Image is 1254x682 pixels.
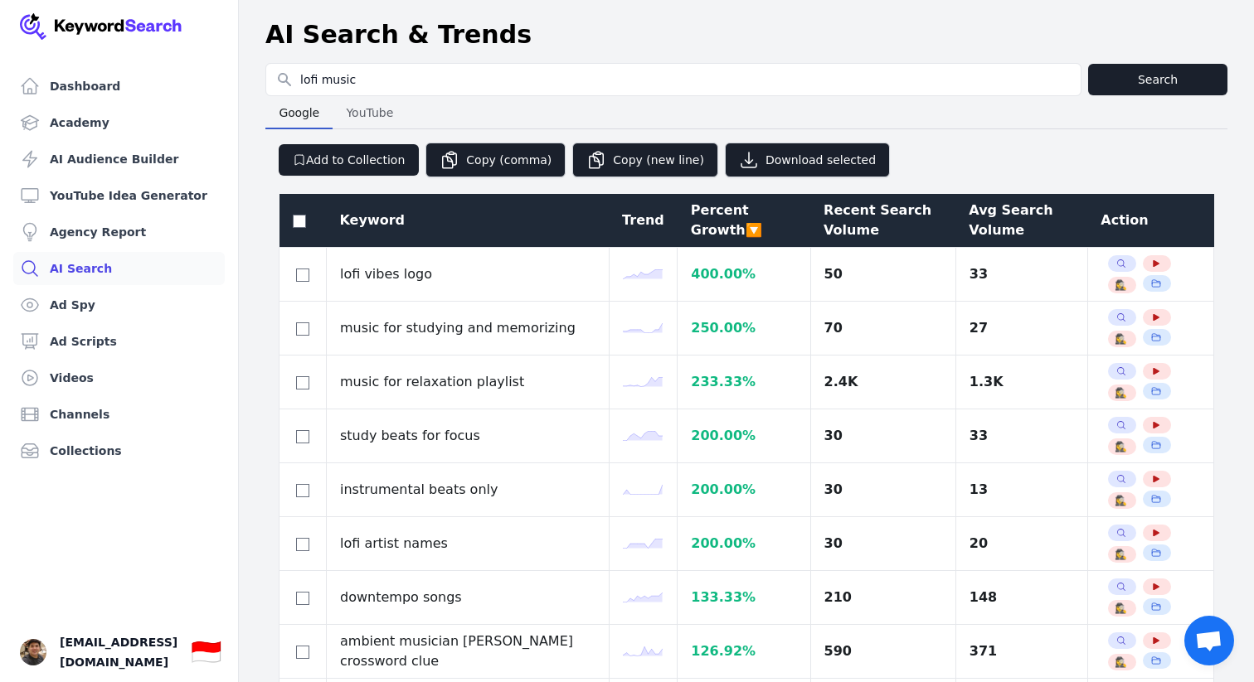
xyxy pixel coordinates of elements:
span: 🕵️‍♀️ [1115,278,1127,292]
div: 200.00 % [691,480,796,500]
button: Copy (comma) [425,143,566,177]
td: lofi artist names [327,517,610,571]
div: 30 [824,534,942,554]
a: Ad Scripts [13,325,225,358]
button: 🕵️‍♀️ [1115,602,1128,615]
td: music for relaxation playlist [327,356,610,409]
div: 20 [970,534,1074,554]
div: 13 [970,480,1074,500]
div: 1.3K [970,372,1074,392]
button: 🕵️‍♀️ [1115,655,1128,669]
a: Videos [13,361,225,394]
span: [EMAIL_ADDRESS][DOMAIN_NAME] [60,632,177,672]
a: Dashboard [13,70,225,103]
div: Avg Search Volume [969,201,1074,240]
span: 🕵️‍♀️ [1115,440,1127,453]
div: 200.00 % [691,534,796,554]
div: Recent Search Volume [824,201,942,240]
div: 148 [970,588,1074,607]
button: 🕵️‍♀️ [1115,278,1128,292]
td: study beats for focus [327,409,610,463]
td: ambient musician [PERSON_NAME] crossword clue [327,625,610,679]
div: 33 [970,264,1074,284]
div: 🇮🇩 [191,637,221,667]
td: lofi vibes logo [327,248,610,302]
a: AI Search [13,252,225,285]
a: YouTube Idea Generator [13,179,225,212]
button: 🇮🇩 [191,636,221,669]
div: 2.4K [824,372,942,392]
a: Collections [13,434,225,467]
div: Trend [622,210,664,230]
span: 🕵️‍♀️ [1115,332,1127,346]
div: 126.92 % [691,641,796,661]
div: 400.00 % [691,264,796,284]
div: 590 [824,641,942,661]
h1: AI Search & Trends [265,20,532,50]
td: instrumental beats only [327,463,610,517]
button: Search [1088,64,1227,95]
div: 30 [824,426,942,446]
button: 🕵️‍♀️ [1115,494,1128,507]
div: Open chat [1184,616,1234,665]
button: 🕵️‍♀️ [1115,440,1128,453]
span: Google [272,101,326,124]
div: Action [1101,210,1200,230]
div: 27 [970,318,1074,338]
div: 50 [824,264,942,284]
div: 371 [970,641,1074,661]
button: Add to Collection [279,144,419,176]
button: Open user button [20,639,46,665]
div: Percent Growth 🔽 [691,201,797,240]
div: 200.00 % [691,426,796,446]
div: Keyword [340,210,596,230]
button: Copy (new line) [572,143,718,177]
a: Ad Spy [13,288,225,322]
button: Download selected [725,143,890,177]
span: YouTube [339,101,400,124]
div: 250.00 % [691,318,796,338]
div: 210 [824,588,942,607]
button: 🕵️‍♀️ [1115,332,1128,346]
span: 🕵️‍♀️ [1115,494,1127,507]
span: 🕵️‍♀️ [1115,548,1127,561]
span: 🕵️‍♀️ [1115,602,1127,615]
a: Agency Report [13,215,225,249]
div: 70 [824,318,942,338]
td: music for studying and memorizing [327,302,610,356]
span: 🕵️‍♀️ [1115,386,1127,399]
a: AI Audience Builder [13,143,225,176]
a: Academy [13,106,225,139]
div: 133.33 % [691,588,796,607]
a: Channels [13,398,225,431]
div: 33 [970,426,1074,446]
button: 🕵️‍♀️ [1115,548,1128,561]
img: Your Company [20,13,182,40]
span: 🕵️‍♀️ [1115,655,1127,669]
button: 🕵️‍♀️ [1115,386,1128,399]
td: downtempo songs [327,571,610,625]
input: Search [266,64,1081,95]
div: 233.33 % [691,372,796,392]
div: 30 [824,480,942,500]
